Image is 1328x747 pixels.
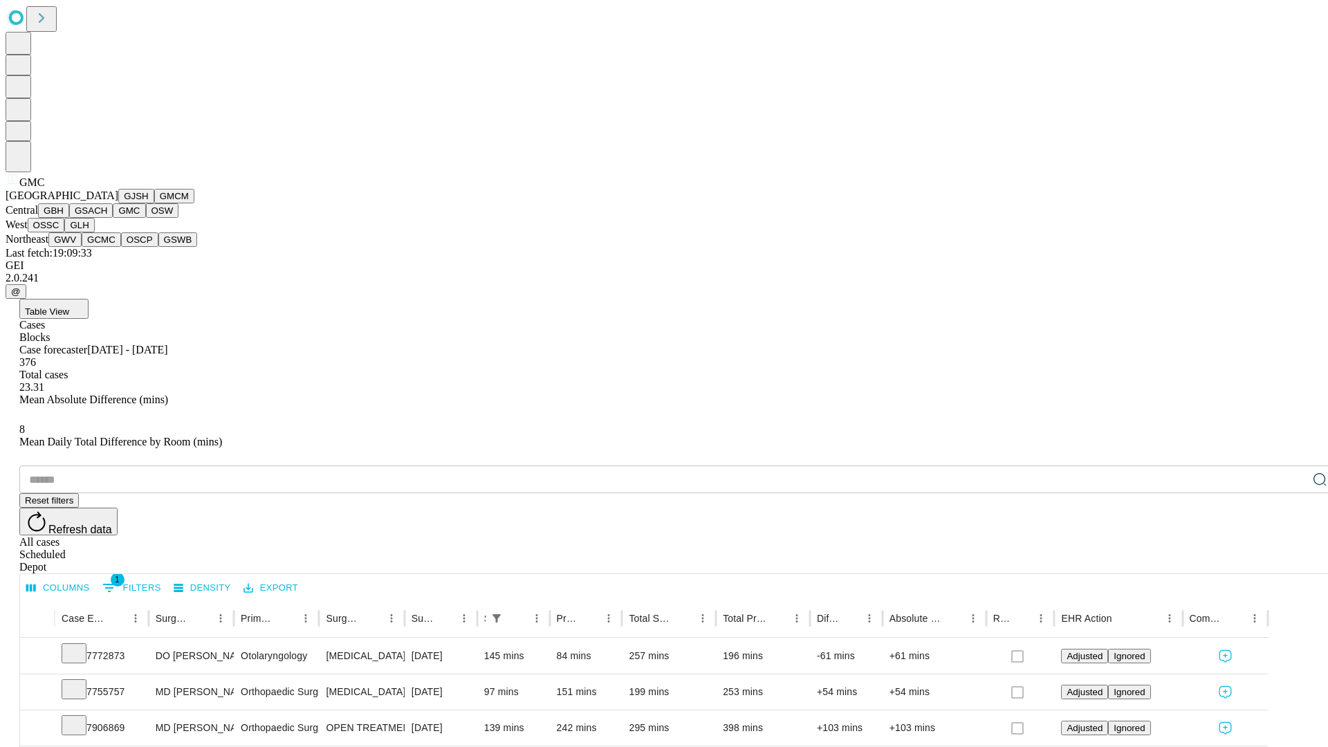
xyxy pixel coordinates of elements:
[599,609,618,628] button: Menu
[154,189,194,203] button: GMCM
[156,674,227,710] div: MD [PERSON_NAME] Jr [PERSON_NAME] C Md
[62,674,142,710] div: 7755757
[557,710,616,746] div: 242 mins
[1226,609,1245,628] button: Sort
[889,674,979,710] div: +54 mins
[693,609,712,628] button: Menu
[156,613,190,624] div: Surgeon Name
[69,203,113,218] button: GSACH
[25,495,73,506] span: Reset filters
[1061,649,1108,663] button: Adjusted
[19,394,168,405] span: Mean Absolute Difference (mins)
[1108,721,1150,735] button: Ignored
[787,609,806,628] button: Menu
[62,613,105,624] div: Case Epic Id
[723,613,766,624] div: Total Predicted Duration
[156,710,227,746] div: MD [PERSON_NAME] Jr [PERSON_NAME] C Md
[62,710,142,746] div: 7906869
[27,645,48,669] button: Expand
[1061,721,1108,735] button: Adjusted
[326,674,397,710] div: [MEDICAL_DATA] TOTAL HIP
[840,609,860,628] button: Sort
[6,259,1322,272] div: GEI
[860,609,879,628] button: Menu
[19,344,87,356] span: Case forecaster
[557,613,579,624] div: Predicted In Room Duration
[107,609,126,628] button: Sort
[484,674,543,710] div: 97 mins
[1108,649,1150,663] button: Ignored
[158,232,198,247] button: GSWB
[508,609,527,628] button: Sort
[118,189,154,203] button: GJSH
[889,710,979,746] div: +103 mins
[484,613,486,624] div: Scheduled In Room Duration
[62,638,142,674] div: 7772873
[993,613,1011,624] div: Resolved in EHR
[48,232,82,247] button: GWV
[1067,723,1103,733] span: Adjusted
[1245,609,1264,628] button: Menu
[1114,609,1133,628] button: Sort
[723,710,803,746] div: 398 mins
[19,436,222,448] span: Mean Daily Total Difference by Room (mins)
[38,203,69,218] button: GBH
[6,247,92,259] span: Last fetch: 19:09:33
[241,613,275,624] div: Primary Service
[1012,609,1031,628] button: Sort
[64,218,94,232] button: GLH
[156,638,227,674] div: DO [PERSON_NAME] [PERSON_NAME] Do
[1061,613,1112,624] div: EHR Action
[170,578,234,599] button: Density
[211,609,230,628] button: Menu
[146,203,179,218] button: OSW
[629,710,709,746] div: 295 mins
[1190,613,1224,624] div: Comments
[99,577,165,599] button: Show filters
[28,218,65,232] button: OSSC
[6,233,48,245] span: Northeast
[817,710,876,746] div: +103 mins
[121,232,158,247] button: OSCP
[1067,687,1103,697] span: Adjusted
[1114,723,1145,733] span: Ignored
[382,609,401,628] button: Menu
[723,638,803,674] div: 196 mins
[629,638,709,674] div: 257 mins
[19,369,68,380] span: Total cases
[82,232,121,247] button: GCMC
[1114,687,1145,697] span: Ignored
[629,613,672,624] div: Total Scheduled Duration
[484,710,543,746] div: 139 mins
[113,203,145,218] button: GMC
[557,674,616,710] div: 151 mins
[817,613,839,624] div: Difference
[87,344,167,356] span: [DATE] - [DATE]
[6,204,38,216] span: Central
[6,190,118,201] span: [GEOGRAPHIC_DATA]
[723,674,803,710] div: 253 mins
[362,609,382,628] button: Sort
[27,681,48,705] button: Expand
[889,613,943,624] div: Absolute Difference
[326,710,397,746] div: OPEN TREATMENT ACETABULAR 2 COLUMN FRACTURE
[484,638,543,674] div: 145 mins
[326,638,397,674] div: [MEDICAL_DATA] LESS THAN ONE HALF TONGUE
[412,613,434,624] div: Surgery Date
[326,613,360,624] div: Surgery Name
[19,508,118,535] button: Refresh data
[1031,609,1051,628] button: Menu
[6,284,26,299] button: @
[1067,651,1103,661] span: Adjusted
[817,674,876,710] div: +54 mins
[527,609,546,628] button: Menu
[19,493,79,508] button: Reset filters
[23,578,93,599] button: Select columns
[192,609,211,628] button: Sort
[1061,685,1108,699] button: Adjusted
[25,306,69,317] span: Table View
[48,524,112,535] span: Refresh data
[1160,609,1179,628] button: Menu
[768,609,787,628] button: Sort
[674,609,693,628] button: Sort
